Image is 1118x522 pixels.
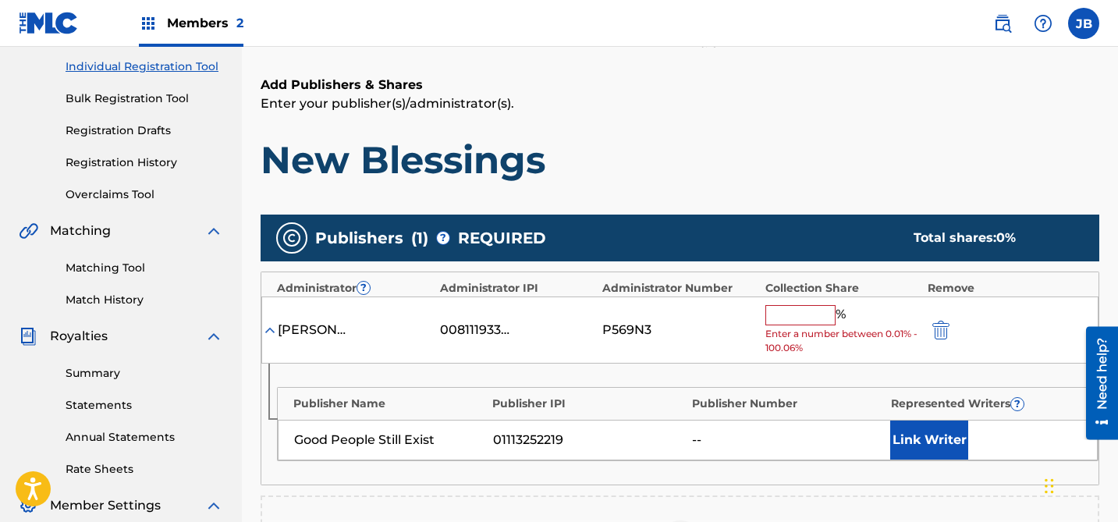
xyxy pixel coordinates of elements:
[66,461,223,478] a: Rate Sheets
[996,230,1016,245] span: 0 %
[492,396,683,412] div: Publisher IPI
[66,260,223,276] a: Matching Tool
[1040,447,1118,522] iframe: Chat Widget
[315,226,403,250] span: Publishers
[167,14,243,32] span: Members
[914,229,1068,247] div: Total shares:
[294,431,485,449] div: Good People Still Exist
[204,496,223,515] img: expand
[282,229,301,247] img: publishers
[1068,8,1099,39] div: User Menu
[236,16,243,30] span: 2
[17,11,38,83] div: Need help?
[602,280,758,297] div: Administrator Number
[1011,398,1024,410] span: ?
[19,496,37,515] img: Member Settings
[277,280,432,297] div: Administrator
[50,496,161,515] span: Member Settings
[19,222,38,240] img: Matching
[836,305,850,325] span: %
[692,396,883,412] div: Publisher Number
[204,222,223,240] img: expand
[293,396,484,412] div: Publisher Name
[458,226,546,250] span: REQUIRED
[692,431,883,449] div: --
[1074,327,1118,440] iframe: Resource Center
[1045,463,1054,510] div: Drag
[357,282,370,294] span: ?
[765,327,920,355] span: Enter a number between 0.01% - 100.06%
[19,12,79,34] img: MLC Logo
[66,365,223,382] a: Summary
[66,186,223,203] a: Overclaims Tool
[1027,8,1059,39] div: Help
[66,397,223,414] a: Statements
[50,327,108,346] span: Royalties
[19,327,37,346] img: Royalties
[66,292,223,308] a: Match History
[1034,14,1052,33] img: help
[66,59,223,75] a: Individual Registration Tool
[928,280,1083,297] div: Remove
[765,280,921,297] div: Collection Share
[440,280,595,297] div: Administrator IPI
[139,14,158,33] img: Top Rightsholders
[437,232,449,244] span: ?
[66,154,223,171] a: Registration History
[261,94,1099,113] p: Enter your publisher(s)/administrator(s).
[993,14,1012,33] img: search
[987,8,1018,39] a: Public Search
[891,396,1082,412] div: Represented Writers
[890,421,968,460] button: Link Writer
[261,137,1099,183] h1: New Blessings
[261,76,1099,94] h6: Add Publishers & Shares
[493,431,684,449] div: 01113252219
[50,222,111,240] span: Matching
[66,123,223,139] a: Registration Drafts
[66,91,223,107] a: Bulk Registration Tool
[932,321,949,339] img: 12a2ab48e56ec057fbd8.svg
[411,226,428,250] span: ( 1 )
[262,322,278,338] img: expand-cell-toggle
[204,327,223,346] img: expand
[66,429,223,446] a: Annual Statements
